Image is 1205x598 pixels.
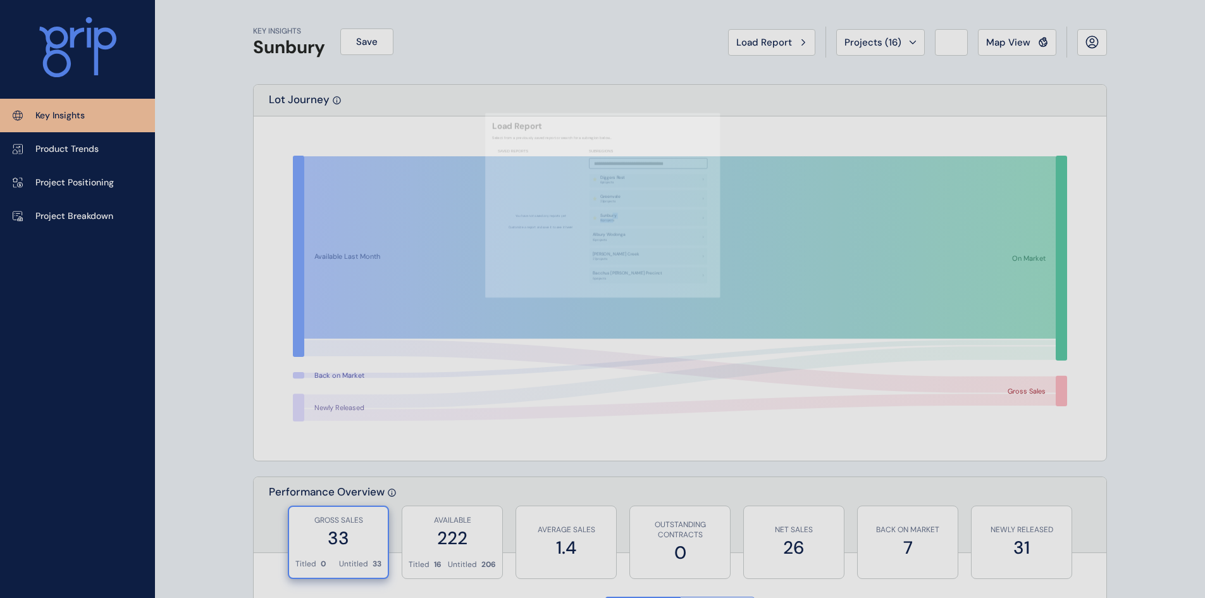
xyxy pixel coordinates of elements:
[321,559,326,570] p: 0
[978,535,1065,560] label: 31
[35,143,99,156] p: Product Trends
[978,29,1056,56] button: Map View
[844,36,901,49] span: Projects ( 16 )
[295,515,381,526] p: GROSS SALES
[978,525,1065,535] p: NEWLY RELEASED
[295,559,316,570] p: Titled
[35,177,114,189] p: Project Positioning
[373,559,381,570] p: 33
[340,28,393,55] button: Save
[409,559,429,570] p: Titled
[339,559,368,570] p: Untitled
[522,525,610,535] p: AVERAGE SALES
[409,515,496,526] p: AVAILABLE
[728,29,815,56] button: Load Report
[636,520,724,541] p: OUTSTANDING CONTRACTS
[434,559,442,570] p: 16
[269,485,385,552] p: Performance Overview
[864,535,951,560] label: 7
[736,36,792,49] span: Load Report
[253,37,325,58] h1: Sunbury
[409,526,496,551] label: 222
[986,36,1030,49] span: Map View
[356,35,378,48] span: Save
[295,526,381,551] label: 33
[750,535,837,560] label: 26
[35,109,85,122] p: Key Insights
[481,559,496,570] p: 206
[864,525,951,535] p: BACK ON MARKET
[269,92,330,116] p: Lot Journey
[750,525,837,535] p: NET SALES
[253,26,325,37] p: KEY INSIGHTS
[448,559,477,570] p: Untitled
[522,535,610,560] label: 1.4
[636,540,724,565] label: 0
[35,210,113,223] p: Project Breakdown
[836,29,925,56] button: Projects (16)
